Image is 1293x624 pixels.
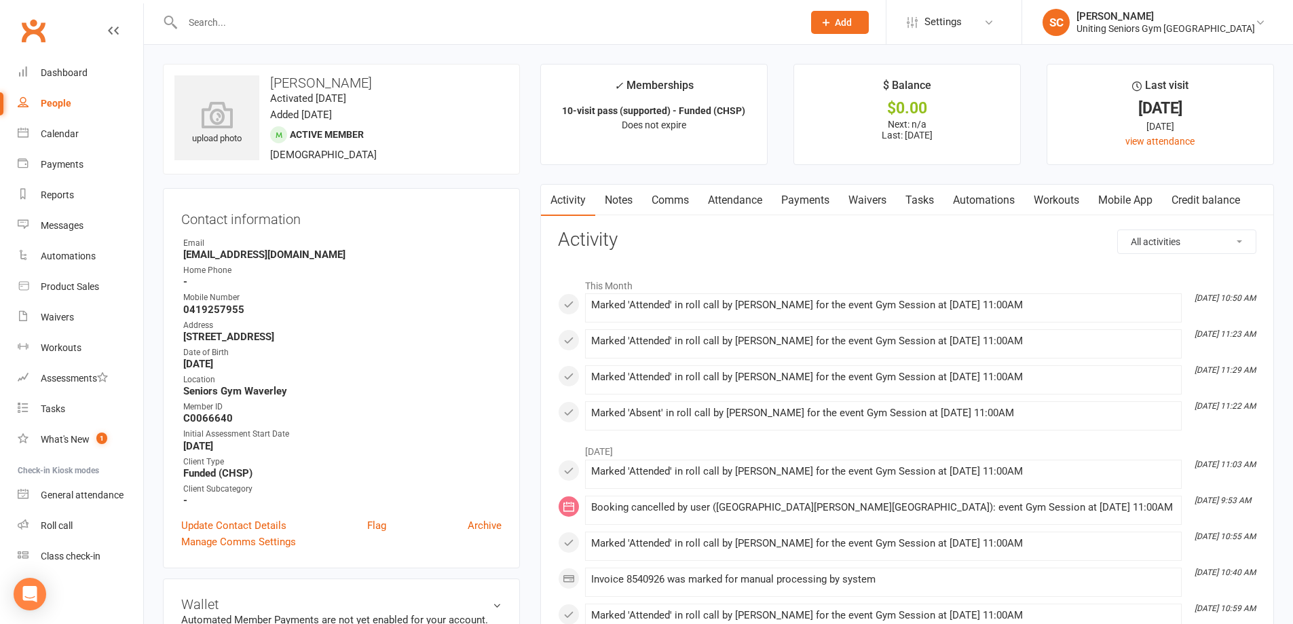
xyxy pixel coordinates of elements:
[1195,496,1251,505] i: [DATE] 9:53 AM
[41,434,90,445] div: What's New
[41,220,83,231] div: Messages
[14,578,46,610] div: Open Intercom Messenger
[41,312,74,323] div: Waivers
[1125,136,1195,147] a: view attendance
[591,502,1176,513] div: Booking cancelled by user ([GEOGRAPHIC_DATA][PERSON_NAME][GEOGRAPHIC_DATA]): event Gym Session at...
[1195,365,1256,375] i: [DATE] 11:29 AM
[41,189,74,200] div: Reports
[16,14,50,48] a: Clubworx
[562,105,745,116] strong: 10-visit pass (supported) - Funded (CHSP)
[18,119,143,149] a: Calendar
[41,159,83,170] div: Payments
[18,511,143,541] a: Roll call
[270,149,377,161] span: [DEMOGRAPHIC_DATA]
[591,407,1176,419] div: Marked 'Absent' in roll call by [PERSON_NAME] for the event Gym Session at [DATE] 11:00AM
[591,335,1176,347] div: Marked 'Attended' in roll call by [PERSON_NAME] for the event Gym Session at [DATE] 11:00AM
[18,272,143,302] a: Product Sales
[1089,185,1162,216] a: Mobile App
[896,185,943,216] a: Tasks
[591,610,1176,621] div: Marked 'Attended' in roll call by [PERSON_NAME] for the event Gym Session at [DATE] 11:00AM
[41,251,96,261] div: Automations
[18,149,143,180] a: Payments
[41,98,71,109] div: People
[18,180,143,210] a: Reports
[174,75,508,90] h3: [PERSON_NAME]
[183,428,502,441] div: Initial Assessment Start Date
[1076,22,1255,35] div: Uniting Seniors Gym [GEOGRAPHIC_DATA]
[541,185,595,216] a: Activity
[772,185,839,216] a: Payments
[183,373,502,386] div: Location
[183,467,502,479] strong: Funded (CHSP)
[183,385,502,397] strong: Seniors Gym Waverley
[883,77,931,101] div: $ Balance
[18,210,143,241] a: Messages
[183,249,502,261] strong: [EMAIL_ADDRESS][DOMAIN_NAME]
[18,88,143,119] a: People
[1195,604,1256,613] i: [DATE] 10:59 AM
[1195,460,1256,469] i: [DATE] 11:03 AM
[183,331,502,343] strong: [STREET_ADDRESS]
[591,574,1176,585] div: Invoice 8540926 was marked for manual processing by system
[622,120,686,130] span: Does not expire
[41,551,100,562] div: Class check-in
[943,185,1024,216] a: Automations
[181,517,286,534] a: Update Contact Details
[183,494,502,507] strong: -
[290,129,364,140] span: Active member
[41,373,108,384] div: Assessments
[698,185,772,216] a: Attendance
[1195,329,1256,339] i: [DATE] 11:23 AM
[41,67,88,78] div: Dashboard
[41,403,65,414] div: Tasks
[591,538,1176,549] div: Marked 'Attended' in roll call by [PERSON_NAME] for the event Gym Session at [DATE] 11:00AM
[41,520,73,531] div: Roll call
[1043,9,1070,36] div: SC
[468,517,502,534] a: Archive
[591,299,1176,311] div: Marked 'Attended' in roll call by [PERSON_NAME] for the event Gym Session at [DATE] 11:00AM
[181,597,502,612] h3: Wallet
[41,490,124,500] div: General attendance
[18,363,143,394] a: Assessments
[1195,568,1256,577] i: [DATE] 10:40 AM
[179,13,793,32] input: Search...
[183,276,502,288] strong: -
[183,319,502,332] div: Address
[181,206,502,227] h3: Contact information
[18,241,143,272] a: Automations
[558,437,1256,459] li: [DATE]
[270,92,346,105] time: Activated [DATE]
[1195,293,1256,303] i: [DATE] 10:50 AM
[1076,10,1255,22] div: [PERSON_NAME]
[806,101,1008,115] div: $0.00
[1024,185,1089,216] a: Workouts
[835,17,852,28] span: Add
[183,304,502,316] strong: 0419257955
[181,534,296,550] a: Manage Comms Settings
[1195,401,1256,411] i: [DATE] 11:22 AM
[18,333,143,363] a: Workouts
[174,101,259,146] div: upload photo
[183,483,502,496] div: Client Subcategory
[41,281,99,292] div: Product Sales
[591,371,1176,383] div: Marked 'Attended' in roll call by [PERSON_NAME] for the event Gym Session at [DATE] 11:00AM
[18,541,143,572] a: Class kiosk mode
[183,291,502,304] div: Mobile Number
[558,230,1256,251] h3: Activity
[270,109,332,121] time: Added [DATE]
[924,7,962,37] span: Settings
[183,456,502,469] div: Client Type
[1195,532,1256,541] i: [DATE] 10:55 AM
[41,342,81,353] div: Workouts
[18,424,143,455] a: What's New1
[1060,101,1261,115] div: [DATE]
[642,185,698,216] a: Comms
[1162,185,1250,216] a: Credit balance
[614,77,694,102] div: Memberships
[595,185,642,216] a: Notes
[18,480,143,511] a: General attendance kiosk mode
[183,440,502,452] strong: [DATE]
[41,128,79,139] div: Calendar
[591,466,1176,477] div: Marked 'Attended' in roll call by [PERSON_NAME] for the event Gym Session at [DATE] 11:00AM
[96,433,107,444] span: 1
